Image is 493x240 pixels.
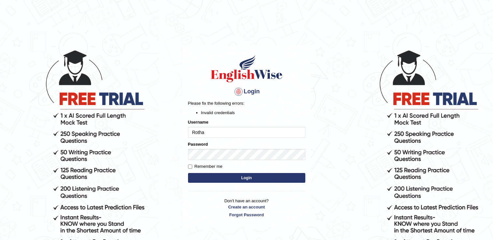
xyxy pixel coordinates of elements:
[188,119,209,125] label: Username
[188,204,305,210] a: Create an account
[210,54,284,83] img: Logo of English Wise sign in for intelligent practice with AI
[201,110,305,116] li: Invalid credentials
[188,100,305,106] p: Please fix the following errors:
[188,165,192,169] input: Remember me
[188,212,305,218] a: Forgot Password
[188,173,305,183] button: Login
[188,163,223,170] label: Remember me
[188,87,305,97] h4: Login
[188,198,305,218] p: Don't have an account?
[188,141,208,147] label: Password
